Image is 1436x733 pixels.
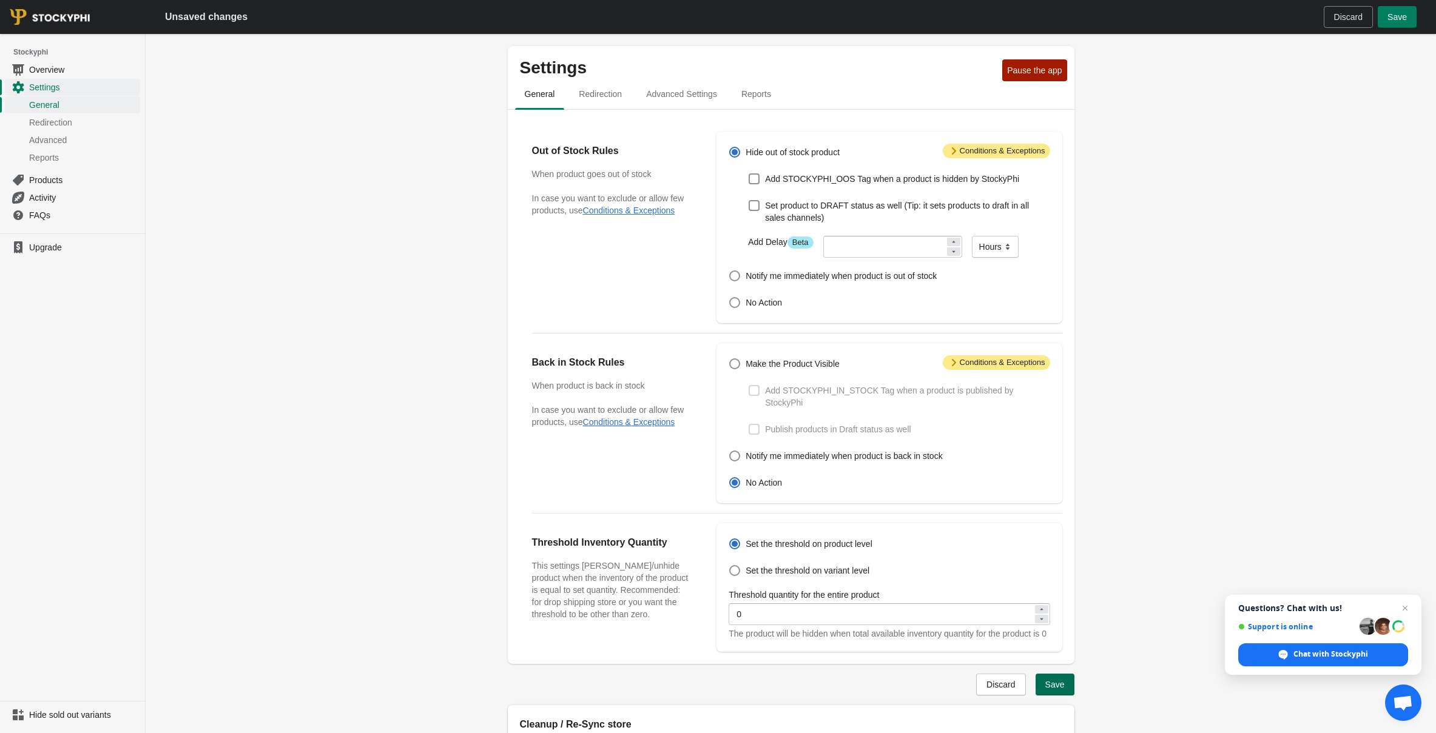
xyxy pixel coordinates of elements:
[746,296,782,309] span: No Action
[746,538,872,550] span: Set the threshold on product level
[515,83,565,105] span: General
[5,171,140,189] a: Products
[729,628,1050,640] div: The product will be hidden when total available inventory quantity for the product is 0
[765,173,1019,185] span: Add STOCKYPHI_OOS Tag when a product is hidden by StockyPhi
[583,417,675,427] button: Conditions & Exceptions
[729,78,783,110] button: reports
[1238,643,1408,666] div: Chat with Stockyphi
[5,239,140,256] a: Upgrade
[1398,601,1412,615] span: Close chat
[787,236,814,249] span: Beta
[746,564,869,577] span: Set the threshold on variant level
[532,560,693,620] h3: This settings [PERSON_NAME]/unhide product when the inventory of the product is equal to set quan...
[634,78,729,110] button: Advanced settings
[532,404,693,428] p: In case you want to exclude or allow few products, use
[765,423,911,435] span: Publish products in Draft status as well
[746,450,942,462] span: Notify me immediately when product is back in stock
[165,10,248,24] h2: Unsaved changes
[746,477,782,489] span: No Action
[583,206,675,215] button: Conditions & Exceptions
[765,199,1050,224] span: Set product to DRAFT status as well (Tip: it sets products to draft in all sales channels)
[532,168,693,180] h3: When product goes out of stock
[520,58,998,78] p: Settings
[943,355,1050,370] span: Conditions & Exceptions
[569,83,632,105] span: Redirection
[1036,674,1074,695] button: Save
[1385,684,1421,721] div: Open chat
[532,144,693,158] h2: Out of Stock Rules
[746,270,937,282] span: Notify me immediately when product is out of stock
[5,131,140,149] a: Advanced
[5,96,140,113] a: General
[29,152,138,164] span: Reports
[765,384,1050,409] span: Add STOCKYPHI_IN_STOCK Tag when a product is published by StockyPhi
[29,241,138,253] span: Upgrade
[532,380,693,392] h3: When product is back in stock
[29,116,138,129] span: Redirection
[1378,6,1417,28] button: Save
[1324,6,1373,28] button: Discard
[746,358,840,370] span: Make the Product Visible
[532,535,693,550] h2: Threshold Inventory Quantity
[5,78,140,96] a: Settings
[508,110,1074,664] div: general
[29,192,138,204] span: Activity
[748,236,813,249] label: Add Delay
[567,78,634,110] button: redirection
[1238,603,1408,613] span: Questions? Chat with us!
[1387,12,1407,22] span: Save
[746,146,840,158] span: Hide out of stock product
[1002,59,1067,81] button: Pause the app
[943,144,1050,158] span: Conditions & Exceptions
[636,83,727,105] span: Advanced Settings
[5,61,140,78] a: Overview
[1334,12,1363,22] span: Discard
[5,113,140,131] a: Redirection
[732,83,781,105] span: Reports
[520,717,884,732] h2: Cleanup / Re-Sync store
[729,589,879,601] label: Threshold quantity for the entire product
[29,134,138,146] span: Advanced
[1238,622,1355,631] span: Support is online
[1293,649,1368,660] span: Chat with Stockyphi
[5,149,140,166] a: Reports
[29,81,138,93] span: Settings
[5,189,140,206] a: Activity
[5,706,140,723] a: Hide sold out variants
[29,209,138,221] span: FAQs
[532,355,693,370] h2: Back in Stock Rules
[532,192,693,216] p: In case you want to exclude or allow few products, use
[513,78,567,110] button: general
[986,680,1015,689] span: Discard
[29,709,138,721] span: Hide sold out variants
[1045,680,1065,689] span: Save
[29,174,138,186] span: Products
[29,99,138,111] span: General
[29,64,138,76] span: Overview
[5,206,140,224] a: FAQs
[13,46,145,58] span: Stockyphi
[1007,65,1062,75] span: Pause the app
[976,674,1025,695] button: Discard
